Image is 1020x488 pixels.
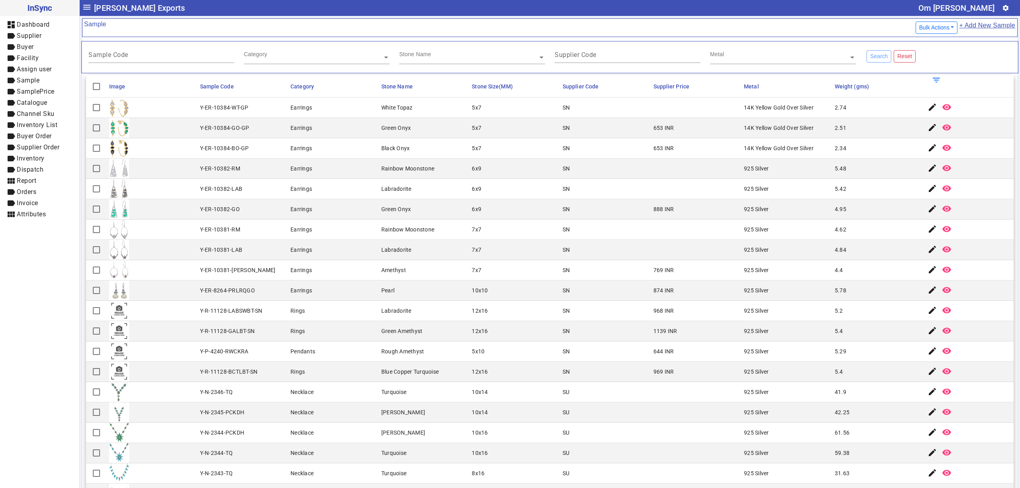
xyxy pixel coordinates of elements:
div: Y-ER-10382-GO [200,205,240,213]
div: 5x7 [472,144,481,152]
span: Catalogue [17,99,47,106]
img: c796b1c3-7e7e-49e4-8ab8-31889fdefa8c [109,220,129,239]
div: 653 INR [653,124,674,132]
mat-icon: remove_red_eye [942,123,951,132]
img: be75fe73-d159-4263-96d8-9b723600139c [109,118,129,138]
div: 925 Silver [744,469,769,477]
div: Necklace [290,469,314,477]
span: Dashboard [17,21,50,28]
div: SN [563,165,570,172]
div: Y-ER-10384-WT-GP [200,104,249,112]
div: Y-N-2344-PCKDH [200,429,245,437]
span: Stone Name [381,83,413,90]
img: 09d9a210-98e3-4a16-895b-f9517c9dc4a7 [109,463,129,483]
mat-icon: edit [928,346,937,356]
mat-icon: remove_red_eye [942,265,951,274]
span: Supplier Code [563,83,598,90]
mat-label: Supplier Code [555,51,596,59]
div: Labradorite [381,246,412,254]
div: 59.38 [835,449,849,457]
div: Category [244,50,267,58]
div: 2.34 [835,144,846,152]
div: 31.63 [835,469,849,477]
div: SU [563,449,570,457]
div: Y-ER-10382-LAB [200,185,243,193]
mat-icon: label [6,120,16,130]
img: 0961d0b6-4115-463f-9d7d-cc4fc3a4a92a [109,402,129,422]
div: 4.84 [835,246,846,254]
div: 925 Silver [744,205,769,213]
div: Rainbow Moonstone [381,165,434,172]
mat-icon: edit [928,468,937,478]
img: 87017c72-c46a-498f-a13c-3a0bfe4ddf6c [109,443,129,463]
div: SN [563,124,570,132]
mat-icon: remove_red_eye [942,448,951,457]
img: 6b33a039-b376-4f09-8191-9e6e7e61375c [109,159,129,178]
mat-icon: edit [928,123,937,132]
div: 925 Silver [744,185,769,193]
img: 46fad302-c46c-4321-a48e-a5a0dd7cde31 [109,260,129,280]
div: Green Onyx [381,124,411,132]
mat-icon: edit [928,184,937,193]
span: Supplier [17,32,41,39]
div: Y-N-2345-PCKDH [200,408,245,416]
div: SN [563,104,570,112]
mat-icon: label [6,154,16,163]
span: [PERSON_NAME] Exports [94,2,185,14]
div: Rough Amethyst [381,347,424,355]
span: Inventory List [17,121,57,129]
div: 5.48 [835,165,846,172]
mat-icon: filter_list [932,75,941,85]
mat-icon: remove_red_eye [942,306,951,315]
div: 61.56 [835,429,849,437]
div: 7x7 [472,225,481,233]
div: 10x16 [472,429,488,437]
div: SN [563,205,570,213]
div: Y-P-4240-RWCKRA [200,347,249,355]
div: Rings [290,368,305,376]
div: Necklace [290,449,314,457]
mat-icon: edit [928,245,937,254]
div: 10x16 [472,449,488,457]
mat-icon: remove_red_eye [942,387,951,396]
mat-icon: remove_red_eye [942,427,951,437]
mat-icon: label [6,53,16,63]
span: InSync [6,2,73,14]
mat-icon: remove_red_eye [942,407,951,417]
span: Dispatch [17,166,43,173]
img: comingsoon.png [109,301,129,321]
div: Om [PERSON_NAME] [918,2,994,14]
div: Rings [290,307,305,315]
div: Earrings [290,266,312,274]
div: Y-ER-10384-GO-GP [200,124,249,132]
mat-icon: label [6,98,16,108]
img: c4adb8e5-6a7c-4f45-91f3-bd82e4bdf606 [109,423,129,443]
mat-icon: remove_red_eye [942,184,951,193]
div: SN [563,266,570,274]
span: Invoice [17,199,38,207]
mat-icon: remove_red_eye [942,163,951,173]
mat-icon: remove_red_eye [942,204,951,214]
div: 6x9 [472,185,481,193]
div: Earrings [290,205,312,213]
div: Earrings [290,124,312,132]
mat-icon: dashboard [6,20,16,29]
div: 5x7 [472,104,481,112]
mat-icon: label [6,143,16,152]
span: Buyer [17,43,34,51]
div: Blue Copper Turquoise [381,368,439,376]
div: Y-N-2344-TQ [200,449,233,457]
mat-icon: remove_red_eye [942,224,951,234]
img: comingsoon.png [109,362,129,382]
div: Labradorite [381,307,412,315]
div: 12x16 [472,368,488,376]
span: Assign user [17,65,52,73]
div: 10x10 [472,286,488,294]
mat-icon: menu [82,2,92,12]
div: Stone Name [399,50,431,58]
div: SN [563,368,570,376]
img: 934b3a39-50bb-4311-a0d8-b83f8e581c08 [109,98,129,118]
mat-icon: remove_red_eye [942,468,951,478]
div: 7x7 [472,266,481,274]
div: SN [563,185,570,193]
